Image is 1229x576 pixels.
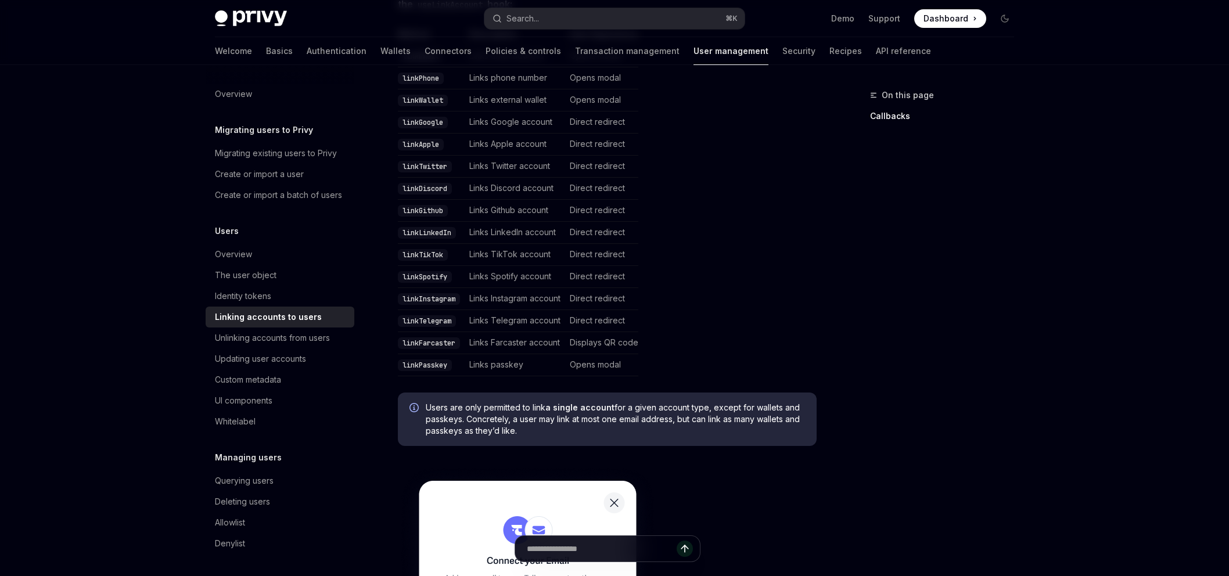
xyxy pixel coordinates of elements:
[545,402,614,412] strong: a single account
[465,222,565,244] td: Links LinkedIn account
[398,73,444,84] code: linkPhone
[206,185,354,206] a: Create or import a batch of users
[206,491,354,512] a: Deleting users
[398,249,448,261] code: linkTikTok
[465,178,565,200] td: Links Discord account
[465,134,565,156] td: Links Apple account
[215,415,256,429] div: Whitelabel
[923,13,968,24] span: Dashboard
[215,87,252,101] div: Overview
[215,37,252,65] a: Welcome
[206,244,354,265] a: Overview
[206,348,354,369] a: Updating user accounts
[831,13,854,24] a: Demo
[465,288,565,310] td: Links Instagram account
[465,244,565,266] td: Links TikTok account
[398,205,448,217] code: linkGithub
[876,37,931,65] a: API reference
[215,123,313,137] h5: Migrating users to Privy
[829,37,862,65] a: Recipes
[565,156,638,178] td: Direct redirect
[206,286,354,307] a: Identity tokens
[215,188,342,202] div: Create or import a batch of users
[506,12,539,26] div: Search...
[565,134,638,156] td: Direct redirect
[380,37,411,65] a: Wallets
[870,107,1023,125] a: Callbacks
[215,310,322,324] div: Linking accounts to users
[996,9,1014,28] button: Toggle dark mode
[565,67,638,89] td: Opens modal
[725,14,738,23] span: ⌘ K
[565,89,638,111] td: Opens modal
[398,117,448,128] code: linkGoogle
[465,310,565,332] td: Links Telegram account
[465,354,565,376] td: Links passkey
[565,354,638,376] td: Opens modal
[465,156,565,178] td: Links Twitter account
[215,331,330,345] div: Unlinking accounts from users
[465,332,565,354] td: Links Farcaster account
[215,474,274,488] div: Querying users
[914,9,986,28] a: Dashboard
[565,200,638,222] td: Direct redirect
[565,111,638,134] td: Direct redirect
[215,451,282,465] h5: Managing users
[677,541,693,557] button: Send message
[398,337,460,349] code: linkFarcaster
[206,470,354,491] a: Querying users
[575,37,680,65] a: Transaction management
[465,266,565,288] td: Links Spotify account
[215,146,337,160] div: Migrating existing users to Privy
[215,373,281,387] div: Custom metadata
[565,178,638,200] td: Direct redirect
[398,183,452,195] code: linkDiscord
[565,310,638,332] td: Direct redirect
[215,247,252,261] div: Overview
[484,8,745,29] button: Search...⌘K
[215,289,271,303] div: Identity tokens
[465,89,565,111] td: Links external wallet
[206,327,354,348] a: Unlinking accounts from users
[868,13,900,24] a: Support
[425,37,472,65] a: Connectors
[215,495,270,509] div: Deleting users
[206,84,354,105] a: Overview
[882,88,934,102] span: On this page
[215,268,276,282] div: The user object
[565,222,638,244] td: Direct redirect
[215,516,245,530] div: Allowlist
[465,111,565,134] td: Links Google account
[398,293,460,305] code: linkInstagram
[215,10,287,27] img: dark logo
[565,288,638,310] td: Direct redirect
[398,359,452,371] code: linkPasskey
[565,244,638,266] td: Direct redirect
[565,332,638,354] td: Displays QR code
[486,37,561,65] a: Policies & controls
[215,352,306,366] div: Updating user accounts
[398,271,452,283] code: linkSpotify
[465,200,565,222] td: Links Github account
[215,394,272,408] div: UI components
[426,402,805,437] span: Users are only permitted to link for a given account type, except for wallets and passkeys. Concr...
[398,139,444,150] code: linkApple
[206,307,354,327] a: Linking accounts to users
[693,37,768,65] a: User management
[409,403,421,415] svg: Info
[398,227,456,239] code: linkLinkedIn
[215,167,304,181] div: Create or import a user
[206,369,354,390] a: Custom metadata
[266,37,293,65] a: Basics
[398,315,456,327] code: linkTelegram
[206,512,354,533] a: Allowlist
[398,161,452,172] code: linkTwitter
[398,95,448,106] code: linkWallet
[215,224,239,238] h5: Users
[206,411,354,432] a: Whitelabel
[206,390,354,411] a: UI components
[565,266,638,288] td: Direct redirect
[206,265,354,286] a: The user object
[206,164,354,185] a: Create or import a user
[782,37,815,65] a: Security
